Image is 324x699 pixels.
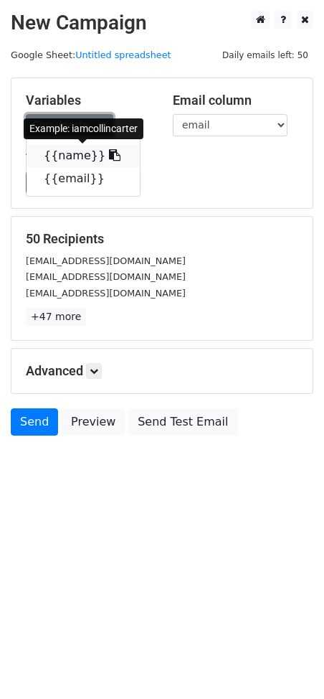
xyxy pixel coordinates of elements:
small: [EMAIL_ADDRESS][DOMAIN_NAME] [26,288,186,299]
h2: New Campaign [11,11,313,35]
small: [EMAIL_ADDRESS][DOMAIN_NAME] [26,271,186,282]
span: Daily emails left: 50 [217,47,313,63]
h5: Email column [173,93,298,108]
a: Preview [62,408,125,436]
small: [EMAIL_ADDRESS][DOMAIN_NAME] [26,255,186,266]
iframe: Chat Widget [252,630,324,699]
a: {{name}} [27,144,140,167]
a: Send [11,408,58,436]
h5: 50 Recipients [26,231,298,247]
a: Send Test Email [128,408,237,436]
small: Google Sheet: [11,50,171,60]
a: Daily emails left: 50 [217,50,313,60]
h5: Advanced [26,363,298,379]
a: {{email}} [27,167,140,190]
h5: Variables [26,93,151,108]
a: +47 more [26,308,86,326]
div: Example: iamcollincarter [24,118,143,139]
a: Untitled spreadsheet [75,50,171,60]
